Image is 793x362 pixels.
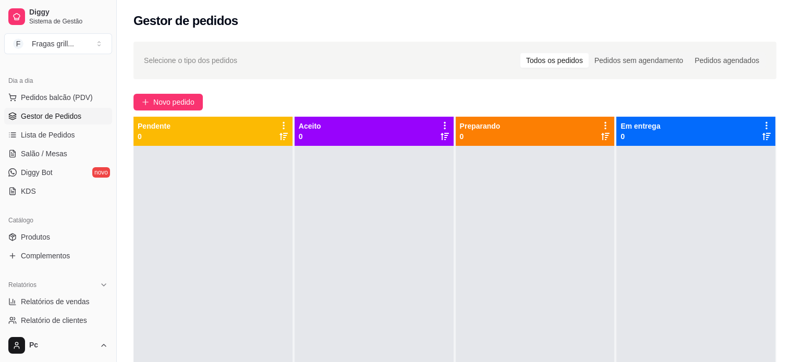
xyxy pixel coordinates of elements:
[4,247,112,264] a: Complementos
[4,89,112,106] button: Pedidos balcão (PDV)
[620,121,660,131] p: Em entrega
[133,13,238,29] h2: Gestor de pedidos
[460,131,501,142] p: 0
[142,98,149,106] span: plus
[299,121,321,131] p: Aceito
[4,212,112,229] div: Catálogo
[21,186,36,196] span: KDS
[4,293,112,310] a: Relatórios de vendas
[138,131,170,142] p: 0
[13,39,23,49] span: F
[21,232,50,242] span: Produtos
[29,8,108,17] span: Diggy
[144,55,237,66] span: Selecione o tipo dos pedidos
[520,53,589,68] div: Todos os pedidos
[4,108,112,124] a: Gestor de Pedidos
[21,167,53,178] span: Diggy Bot
[153,96,194,108] span: Novo pedido
[21,315,87,326] span: Relatório de clientes
[589,53,689,68] div: Pedidos sem agendamento
[4,333,112,358] button: Pc
[4,229,112,245] a: Produtos
[21,148,67,159] span: Salão / Mesas
[29,341,95,350] span: Pc
[4,164,112,181] a: Diggy Botnovo
[32,39,74,49] div: Fragas grill ...
[620,131,660,142] p: 0
[299,131,321,142] p: 0
[4,72,112,89] div: Dia a dia
[21,130,75,140] span: Lista de Pedidos
[460,121,501,131] p: Preparando
[4,4,112,29] a: DiggySistema de Gestão
[29,17,108,26] span: Sistema de Gestão
[138,121,170,131] p: Pendente
[4,312,112,329] a: Relatório de clientes
[689,53,765,68] div: Pedidos agendados
[133,94,203,110] button: Novo pedido
[4,33,112,54] button: Select a team
[21,296,90,307] span: Relatórios de vendas
[21,251,70,261] span: Complementos
[4,127,112,143] a: Lista de Pedidos
[21,92,93,103] span: Pedidos balcão (PDV)
[21,111,81,121] span: Gestor de Pedidos
[8,281,36,289] span: Relatórios
[4,183,112,199] a: KDS
[4,145,112,162] a: Salão / Mesas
